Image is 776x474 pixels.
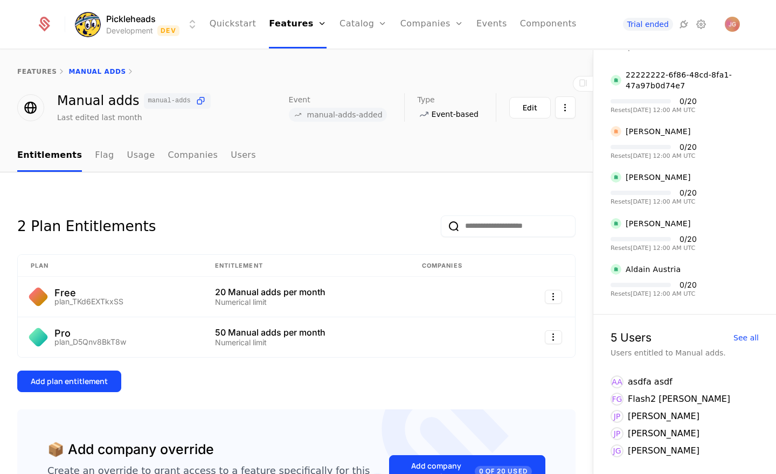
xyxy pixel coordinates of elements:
[611,444,623,457] div: JG
[17,140,82,172] a: Entitlements
[628,444,699,457] div: [PERSON_NAME]
[215,298,396,306] div: Numerical limit
[680,143,697,151] div: 0 / 20
[202,255,409,277] th: Entitlement
[47,440,214,460] div: 📦 Add company override
[695,18,708,31] a: Settings
[17,371,121,392] button: Add plan entitlement
[626,126,691,137] div: [PERSON_NAME]
[626,69,759,91] div: 22222222-6f86-48cd-8fa1-47a97b0d74e7
[725,17,740,32] button: Open user button
[18,255,202,277] th: Plan
[215,328,396,337] div: 50 Manual adds per month
[231,140,256,172] a: Users
[95,140,114,172] a: Flag
[611,332,652,343] div: 5 Users
[157,25,179,36] span: Dev
[17,140,256,172] ul: Choose Sub Page
[725,17,740,32] img: Jeff Gordon
[106,25,153,36] div: Development
[628,410,699,423] div: [PERSON_NAME]
[611,393,623,406] div: FG
[75,11,101,37] img: Pickleheads
[611,410,623,423] div: JP
[545,290,562,304] button: Select action
[54,298,123,305] div: plan_TKd6EXTkxSS
[623,18,673,31] a: Trial ended
[17,68,57,75] a: features
[677,18,690,31] a: Integrations
[611,427,623,440] div: JP
[611,172,621,183] img: Abhineet Sheoran
[611,107,697,113] div: Resets [DATE] 12:00 AM UTC
[31,376,108,387] div: Add plan entitlement
[733,334,759,341] div: See all
[523,102,537,113] div: Edit
[611,347,759,358] div: Users entitled to Manual adds.
[17,140,576,172] nav: Main
[418,96,435,103] span: Type
[626,264,681,275] div: Aldain Austria
[509,97,551,119] button: Edit
[611,291,697,297] div: Resets [DATE] 12:00 AM UTC
[215,288,396,296] div: 20 Manual adds per month
[289,96,310,103] span: Event
[54,329,126,338] div: Pro
[611,75,621,86] img: 22222222-6f86-48cd-8fa1-47a97b0d74e7
[215,339,396,346] div: Numerical limit
[680,281,697,289] div: 0 / 20
[680,189,697,197] div: 0 / 20
[17,215,156,237] div: 2 Plan Entitlements
[628,375,673,388] div: asdfa asdf
[628,427,699,440] div: [PERSON_NAME]
[409,255,510,277] th: Companies
[555,96,576,119] button: Select action
[611,126,621,137] img: Abel Lopez
[307,111,383,119] span: manual-adds-added
[611,218,621,229] img: Alan Kang
[57,93,211,109] div: Manual adds
[611,199,697,205] div: Resets [DATE] 12:00 AM UTC
[54,338,126,346] div: plan_D5Qnv8BkT8w
[168,140,218,172] a: Companies
[127,140,155,172] a: Usage
[545,330,562,344] button: Select action
[611,375,623,388] div: AA
[54,288,123,298] div: Free
[680,97,697,105] div: 0 / 20
[611,245,697,251] div: Resets [DATE] 12:00 AM UTC
[106,12,156,25] span: Pickleheads
[680,235,697,243] div: 0 / 20
[57,112,142,123] div: Last edited last month
[628,393,730,406] div: Flash2 [PERSON_NAME]
[626,172,691,183] div: [PERSON_NAME]
[611,153,697,159] div: Resets [DATE] 12:00 AM UTC
[78,12,199,36] button: Select environment
[626,218,691,229] div: [PERSON_NAME]
[432,109,479,120] span: Event-based
[148,97,191,104] span: manual-adds
[611,264,621,275] img: Aldain Austria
